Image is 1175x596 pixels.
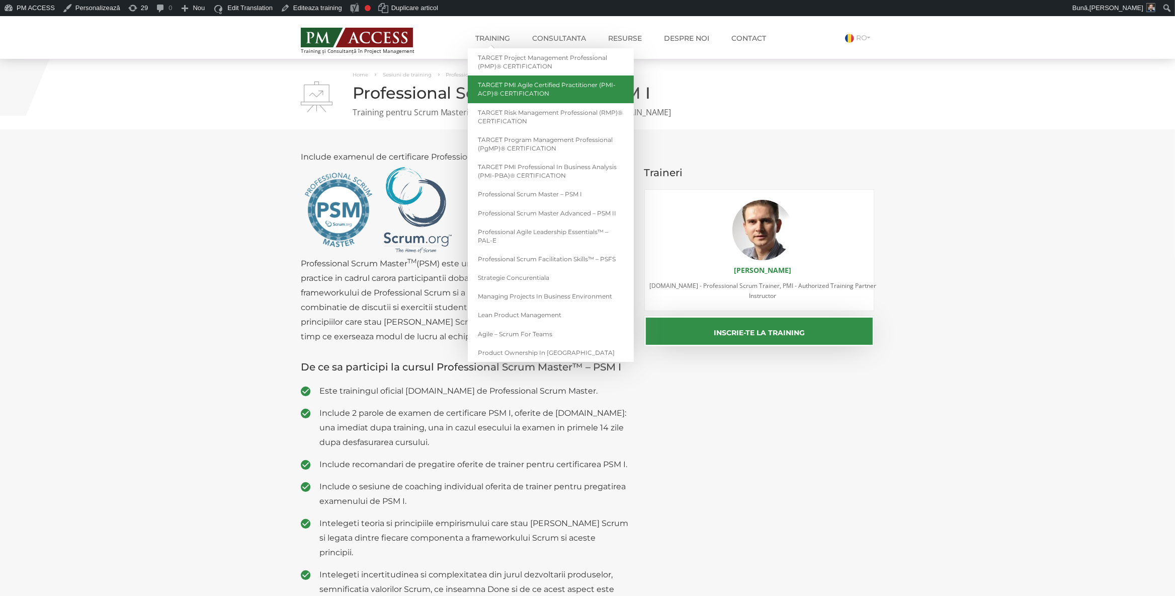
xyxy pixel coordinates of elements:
[468,306,634,324] a: Lean Product Management
[468,204,634,222] a: Professional Scrum Master Advanced – PSM II
[301,150,629,344] p: Include examenul de certificare Professional Scrum Master I (PSM I) Professional Scrum Master (PS...
[468,343,634,362] a: Product Ownership in [GEOGRAPHIC_DATA]
[319,457,629,472] span: Include recomandari de pregatire oferite de trainer pentru certificarea PSM I.
[301,361,629,372] h3: De ce sa participi la cursul Professional Scrum Master™ – PSM I
[468,158,634,185] a: TARGET PMI Professional in Business Analysis (PMI-PBA)® CERTIFICATION
[656,28,717,48] a: Despre noi
[301,28,413,47] img: PM ACCESS - Echipa traineri si consultanti certificati PMP: Narciss Popescu, Mihai Olaru, Monica ...
[649,281,876,300] span: [DOMAIN_NAME] - Professional Scrum Trainer, PMI - Authorized Training Partner Instructor
[734,265,791,275] a: [PERSON_NAME]
[468,287,634,306] a: Managing Projects in Business Environment
[644,316,875,346] button: Inscrie-te la training
[301,48,433,54] span: Training și Consultanță în Project Management
[446,71,540,78] span: Professional Scrum Master™ – PSM I
[468,130,634,158] a: TARGET Program Management Professional (PgMP)® CERTIFICATION
[319,406,629,450] span: Include 2 parole de examen de certificare PSM I, oferite de [DOMAIN_NAME]: una imediat dupa train...
[468,76,634,103] a: TARGET PMI Agile Certified Practitioner (PMI-ACP)® CERTIFICATION
[301,82,332,112] img: Professional Scrum Master™ – PSM I
[383,71,432,78] a: Sesiuni de training
[319,479,629,508] span: Include o sesiune de coaching individual oferita de trainer pentru pregatirea examenului de PSM I.
[732,200,793,260] img: Mihai Olaru
[844,46,865,55] a: EN
[468,325,634,343] a: Agile – Scrum for Teams
[301,25,433,54] a: Training și Consultanță în Project Management
[365,5,371,11] div: Nu ai stabilit fraza cheie
[468,48,634,76] a: TARGET Project Management Professional (PMP)® CERTIFICATION
[468,103,634,130] a: TARGET Risk Management Professional (RMP)® CERTIFICATION
[468,28,518,48] a: Training
[1089,4,1143,12] span: [PERSON_NAME]
[601,28,649,48] a: Resurse
[468,185,634,203] a: Professional Scrum Master – PSM I
[845,34,854,43] img: Romana
[319,384,629,398] span: Este trainingul oficial [DOMAIN_NAME] de Professional Scrum Master.
[724,28,774,48] a: Contact
[468,250,634,268] a: Professional Scrum Facilitation Skills™ – PSFS
[644,167,875,178] h3: Traineri
[468,268,634,287] a: Strategie Concurentiala
[525,28,594,48] a: Consultanta
[407,257,416,265] sup: TM
[319,516,629,560] span: Intelegeti teoria si principiile empirismului care stau [PERSON_NAME] Scrum si legata dintre fiec...
[212,2,224,18] img: icon16.svg
[845,33,874,42] a: RO
[353,71,368,78] a: Home
[844,47,853,56] img: Engleza
[468,222,634,250] a: Professional Agile Leadership Essentials™ – PAL-E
